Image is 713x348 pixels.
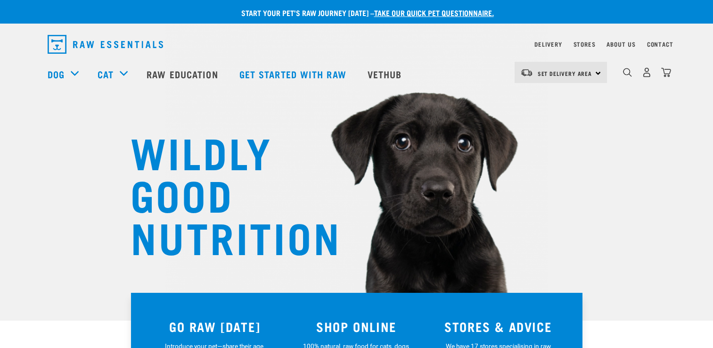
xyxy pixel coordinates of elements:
h1: WILDLY GOOD NUTRITION [131,130,319,257]
img: van-moving.png [520,68,533,77]
h3: STORES & ADVICE [433,319,564,334]
a: Stores [574,42,596,46]
a: Vethub [358,55,414,93]
img: home-icon-1@2x.png [623,68,632,77]
a: Delivery [534,42,562,46]
a: Dog [48,67,65,81]
a: About Us [606,42,635,46]
a: Cat [98,67,114,81]
img: user.png [642,67,652,77]
a: Contact [647,42,673,46]
span: Set Delivery Area [538,72,592,75]
nav: dropdown navigation [40,31,673,58]
h3: SHOP ONLINE [291,319,422,334]
a: Raw Education [137,55,229,93]
a: take our quick pet questionnaire. [374,10,494,15]
h3: GO RAW [DATE] [150,319,280,334]
a: Get started with Raw [230,55,358,93]
img: Raw Essentials Logo [48,35,163,54]
img: home-icon@2x.png [661,67,671,77]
